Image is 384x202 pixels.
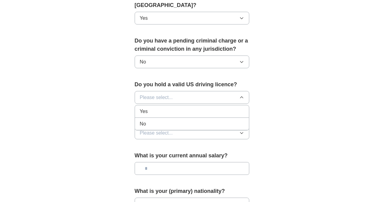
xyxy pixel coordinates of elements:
label: What is your current annual salary? [135,152,250,160]
span: Yes [140,108,148,115]
label: What is your (primary) nationality? [135,187,250,195]
button: Please select... [135,91,250,104]
button: No [135,56,250,68]
span: Please select... [140,129,173,137]
button: Please select... [135,127,250,139]
label: Do you have a pending criminal charge or a criminal conviction in any jurisdiction? [135,37,250,53]
span: Please select... [140,94,173,101]
span: Yes [140,15,148,22]
label: Do you hold a valid US driving licence? [135,80,250,89]
span: No [140,120,146,128]
span: No [140,58,146,66]
button: Yes [135,12,250,25]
